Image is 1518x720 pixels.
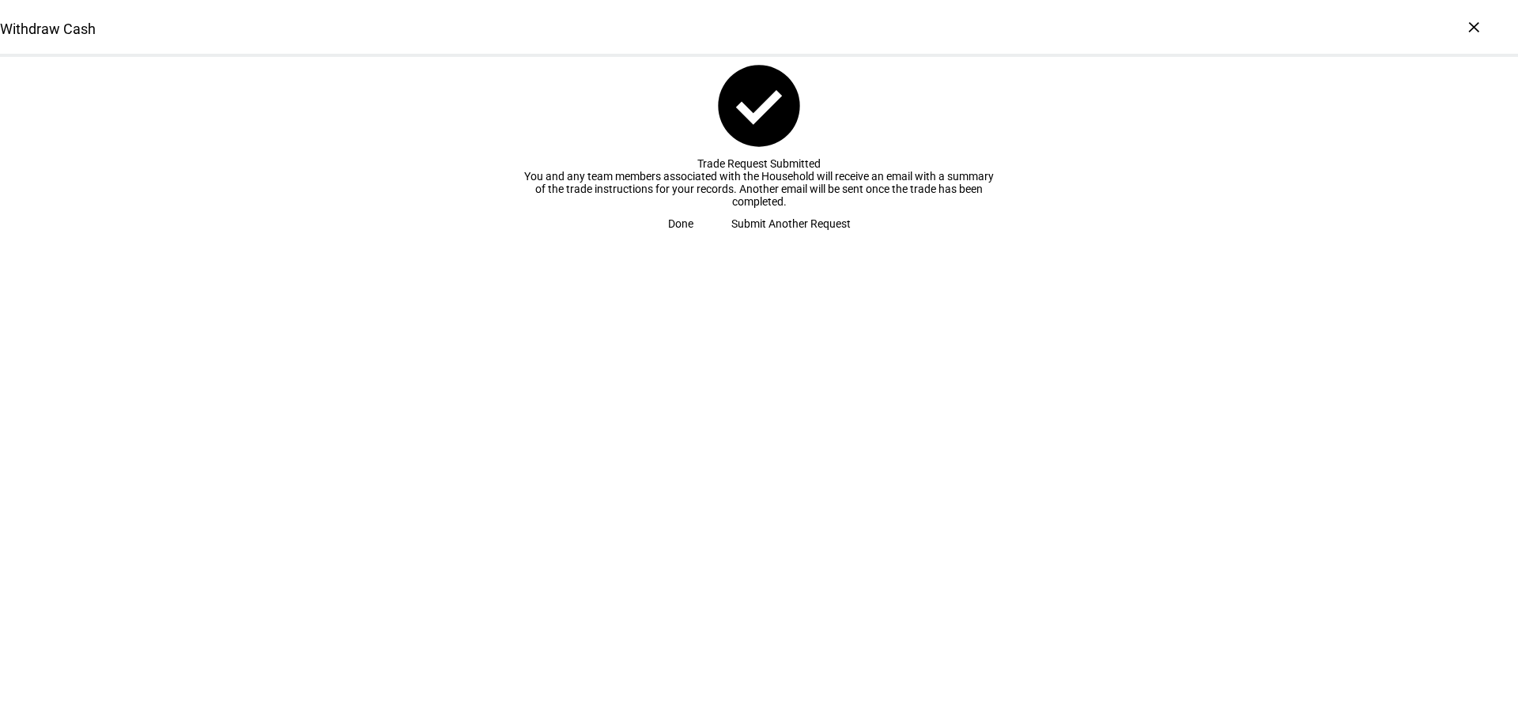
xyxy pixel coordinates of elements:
[712,208,870,239] button: Submit Another Request
[522,170,996,208] div: You and any team members associated with the Household will receive an email with a summary of th...
[649,208,712,239] button: Done
[731,208,851,239] span: Submit Another Request
[1461,14,1486,40] div: ×
[522,157,996,170] div: Trade Request Submitted
[710,57,808,155] mat-icon: check_circle
[668,208,693,239] span: Done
